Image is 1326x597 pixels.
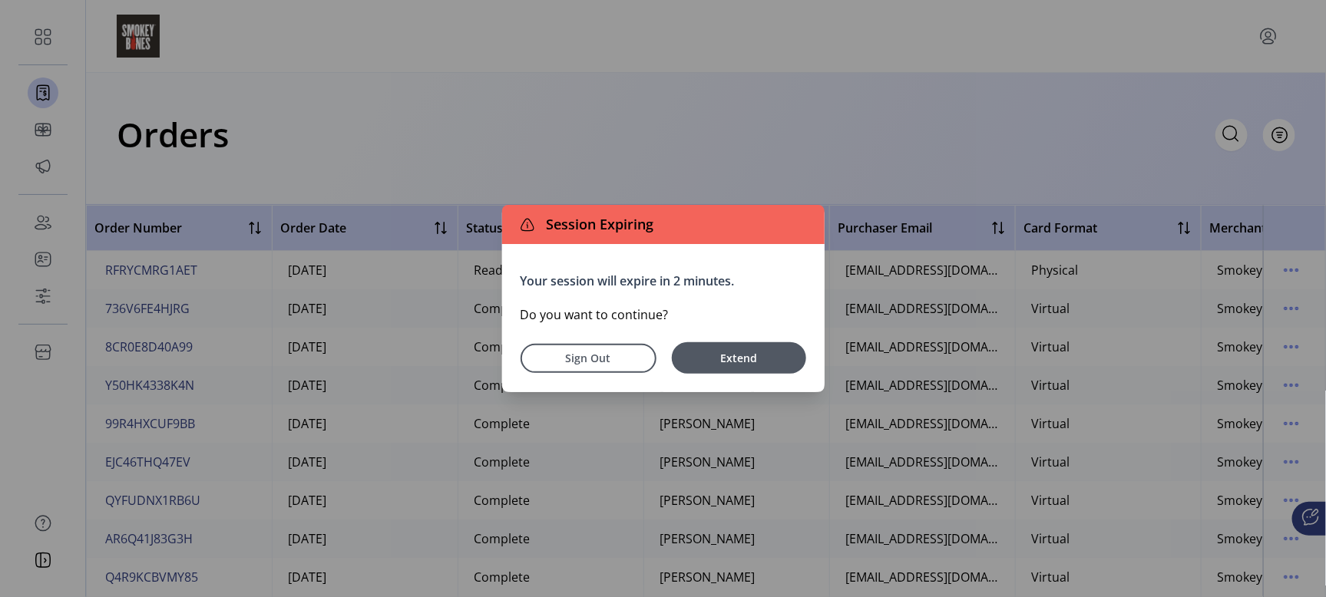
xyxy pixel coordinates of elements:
[541,350,637,366] span: Sign Out
[672,342,806,374] button: Extend
[680,350,799,366] span: Extend
[541,214,654,235] span: Session Expiring
[521,344,656,373] button: Sign Out
[521,272,806,290] p: Your session will expire in 2 minutes.
[521,305,806,324] p: Do you want to continue?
